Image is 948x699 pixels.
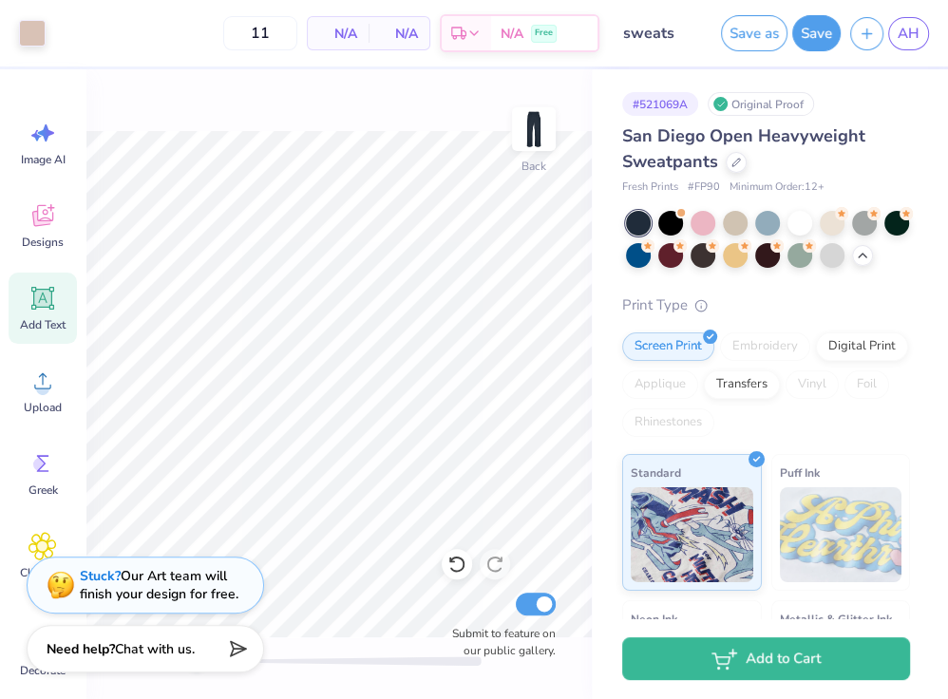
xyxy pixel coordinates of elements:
[631,609,677,629] span: Neon Ink
[22,235,64,250] span: Designs
[780,463,820,482] span: Puff Ink
[609,14,702,52] input: Untitled Design
[515,110,553,148] img: Back
[631,463,681,482] span: Standard
[622,332,714,361] div: Screen Print
[11,565,74,595] span: Clipart & logos
[720,332,810,361] div: Embroidery
[24,400,62,415] span: Upload
[21,152,66,167] span: Image AI
[721,15,787,51] button: Save as
[380,24,418,44] span: N/A
[521,158,546,175] div: Back
[708,92,814,116] div: Original Proof
[20,317,66,332] span: Add Text
[730,179,825,196] span: Minimum Order: 12 +
[80,567,121,585] strong: Stuck?
[898,23,920,45] span: AH
[622,179,678,196] span: Fresh Prints
[115,640,195,658] span: Chat with us.
[223,16,297,50] input: – –
[792,15,841,51] button: Save
[844,370,889,399] div: Foil
[780,487,902,582] img: Puff Ink
[780,609,892,629] span: Metallic & Glitter Ink
[622,637,910,680] button: Add to Cart
[688,179,720,196] span: # FP90
[622,370,698,399] div: Applique
[501,24,523,44] span: N/A
[319,24,357,44] span: N/A
[442,625,556,659] label: Submit to feature on our public gallery.
[631,487,753,582] img: Standard
[20,663,66,678] span: Decorate
[47,640,115,658] strong: Need help?
[888,17,929,50] a: AH
[816,332,908,361] div: Digital Print
[622,124,865,173] span: San Diego Open Heavyweight Sweatpants
[622,294,910,316] div: Print Type
[622,92,698,116] div: # 521069A
[80,567,238,603] div: Our Art team will finish your design for free.
[704,370,780,399] div: Transfers
[28,482,58,498] span: Greek
[535,27,553,40] span: Free
[622,408,714,437] div: Rhinestones
[786,370,839,399] div: Vinyl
